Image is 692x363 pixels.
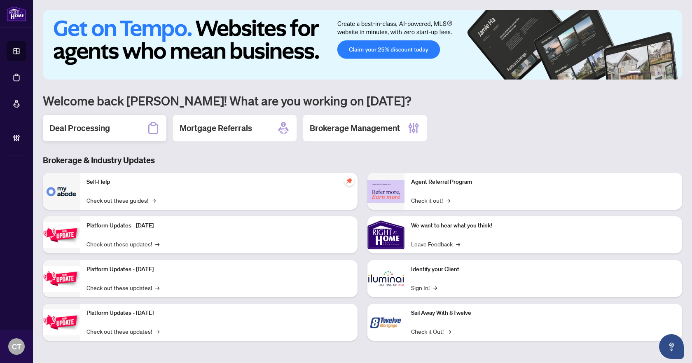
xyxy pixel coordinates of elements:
[43,10,682,80] img: Slide 0
[344,176,354,186] span: pushpin
[447,327,451,336] span: →
[367,180,404,203] img: Agent Referral Program
[152,196,156,205] span: →
[155,327,159,336] span: →
[367,304,404,341] img: Sail Away With 8Twelve
[7,6,26,21] img: logo
[86,309,351,318] p: Platform Updates - [DATE]
[433,283,437,292] span: →
[310,122,400,134] h2: Brokerage Management
[43,266,80,292] img: Platform Updates - July 8, 2025
[411,196,450,205] a: Check it out!→
[86,265,351,274] p: Platform Updates - [DATE]
[12,341,21,352] span: CT
[456,239,460,248] span: →
[644,71,648,75] button: 2
[180,122,252,134] h2: Mortgage Referrals
[43,155,682,166] h3: Brokerage & Industry Updates
[657,71,661,75] button: 4
[86,239,159,248] a: Check out these updates!→
[671,71,674,75] button: 6
[155,239,159,248] span: →
[411,283,437,292] a: Sign In!→
[411,309,676,318] p: Sail Away With 8Twelve
[659,334,684,359] button: Open asap
[411,327,451,336] a: Check it Out!→
[628,71,641,75] button: 1
[367,216,404,253] img: We want to hear what you think!
[411,265,676,274] p: Identify your Client
[86,327,159,336] a: Check out these updates!→
[43,93,682,108] h1: Welcome back [PERSON_NAME]! What are you working on [DATE]?
[43,173,80,210] img: Self-Help
[367,260,404,297] img: Identify your Client
[651,71,654,75] button: 3
[86,283,159,292] a: Check out these updates!→
[86,221,351,230] p: Platform Updates - [DATE]
[86,178,351,187] p: Self-Help
[49,122,110,134] h2: Deal Processing
[411,178,676,187] p: Agent Referral Program
[664,71,667,75] button: 5
[411,221,676,230] p: We want to hear what you think!
[411,239,460,248] a: Leave Feedback→
[43,222,80,248] img: Platform Updates - July 21, 2025
[86,196,156,205] a: Check out these guides!→
[446,196,450,205] span: →
[155,283,159,292] span: →
[43,309,80,335] img: Platform Updates - June 23, 2025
